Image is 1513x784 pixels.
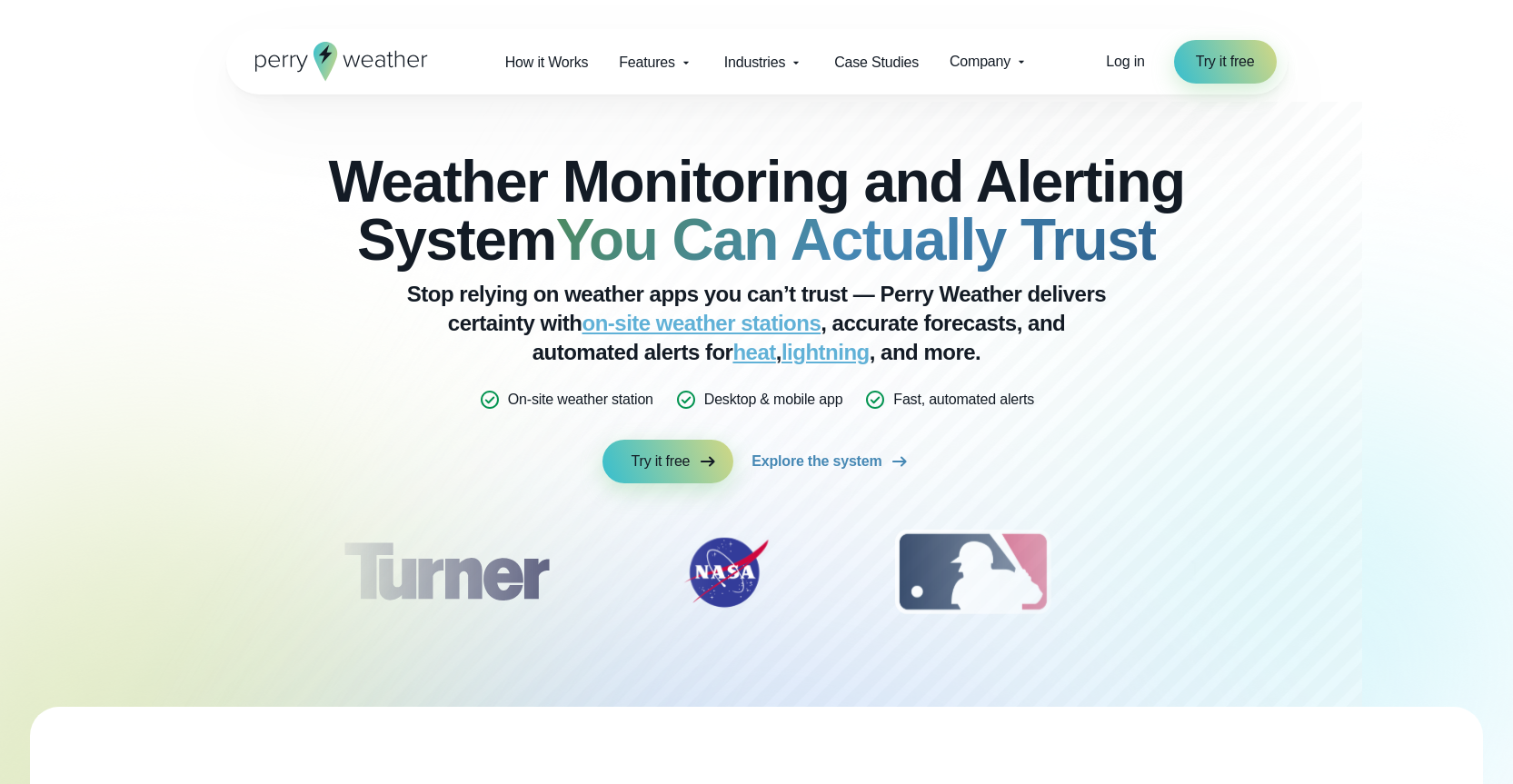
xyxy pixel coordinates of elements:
[662,527,790,618] div: 2 of 12
[732,340,775,364] a: heat
[556,207,1156,273] strong: You Can Actually Trust
[752,440,911,483] a: Explore the system
[582,311,821,335] a: on-site weather stations
[393,280,1120,367] p: Stop relying on weather apps you can’t trust — Perry Weather delivers certainty with , accurate f...
[819,44,934,81] a: Case Studies
[316,527,574,618] img: Turner-Construction_1.svg
[490,44,604,81] a: How it Works
[508,389,653,411] p: On-site weather station
[781,340,870,364] a: lightning
[1106,51,1144,73] a: Log in
[724,52,785,74] span: Industries
[752,451,881,472] span: Explore the system
[316,527,574,618] div: 1 of 12
[317,527,1197,627] div: slideshow
[662,527,790,618] img: NASA.svg
[1196,51,1255,73] span: Try it free
[704,389,843,411] p: Desktop & mobile app
[877,527,1069,618] img: MLB.svg
[632,451,691,472] span: Try it free
[1174,40,1277,84] a: Try it free
[1106,54,1144,69] span: Log in
[877,527,1069,618] div: 3 of 12
[317,153,1197,269] h2: Weather Monitoring and Alerting System
[893,389,1034,411] p: Fast, automated alerts
[1156,527,1301,618] img: PGA.svg
[619,52,675,74] span: Features
[834,52,919,74] span: Case Studies
[950,51,1010,73] span: Company
[1156,527,1301,618] div: 4 of 12
[602,440,734,483] a: Try it free
[505,52,589,74] span: How it Works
